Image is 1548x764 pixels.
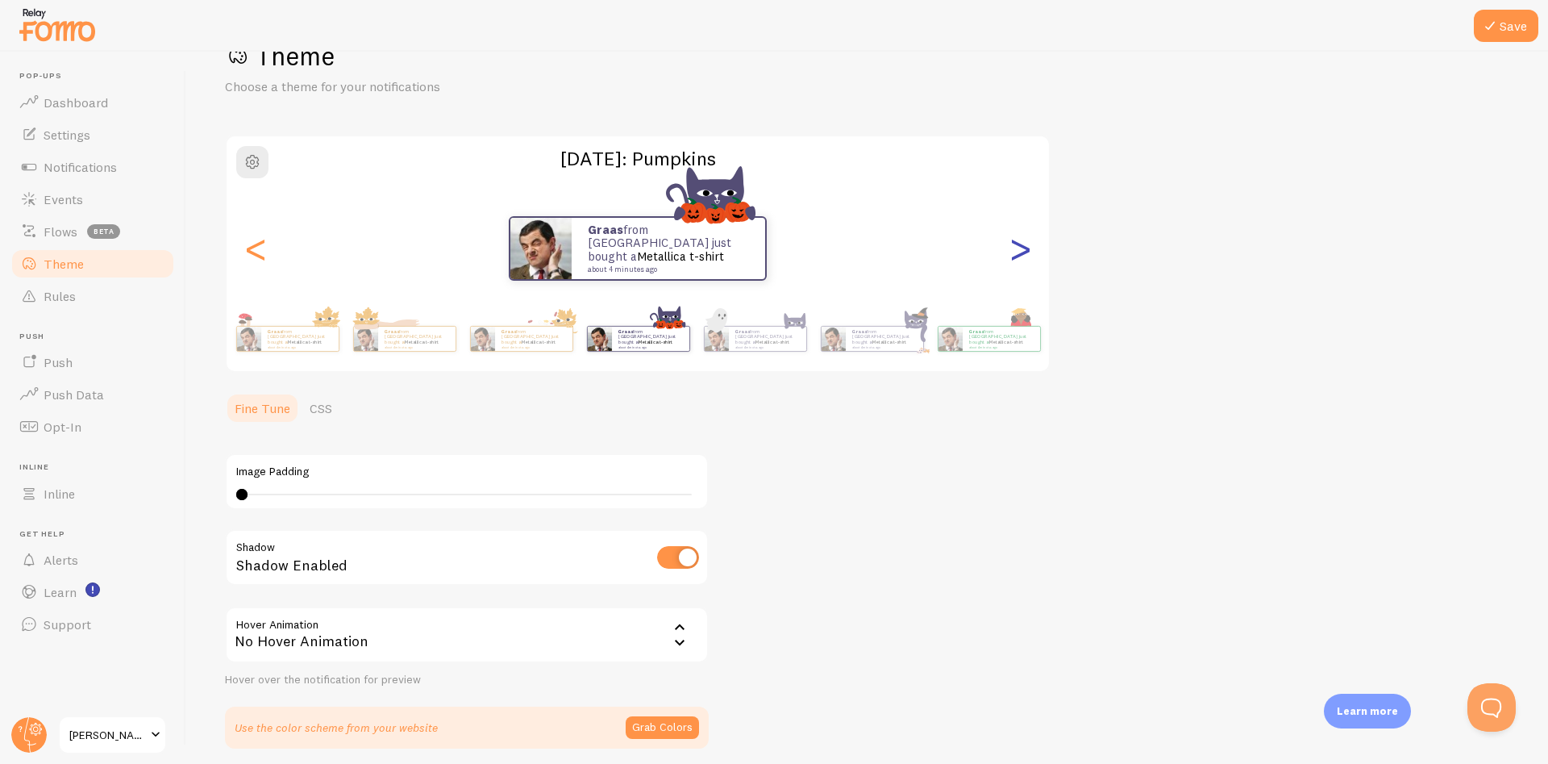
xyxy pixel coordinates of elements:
[44,288,76,304] span: Rules
[852,328,917,349] p: from [GEOGRAPHIC_DATA] just bought a
[10,151,176,183] a: Notifications
[852,345,915,349] small: about 4 minutes ago
[510,218,572,279] img: Fomo
[521,339,556,345] a: Metallica t-shirt
[10,478,176,510] a: Inline
[626,716,699,739] button: Grab Colors
[470,327,494,351] img: Fomo
[19,71,176,81] span: Pop-ups
[10,576,176,608] a: Learn
[385,328,449,349] p: from [GEOGRAPHIC_DATA] just bought a
[236,327,260,351] img: Fomo
[227,146,1049,171] h2: [DATE]: Pumpkins
[704,327,728,351] img: Fomo
[44,419,81,435] span: Opt-In
[225,40,1509,73] h1: Theme
[58,716,167,754] a: [PERSON_NAME] By PNG
[44,552,78,568] span: Alerts
[17,4,98,45] img: fomo-relay-logo-orange.svg
[44,256,84,272] span: Theme
[44,354,73,370] span: Push
[10,183,176,215] a: Events
[735,328,750,335] strong: Graas
[637,248,724,264] a: Metallica t-shirt
[10,411,176,443] a: Opt-In
[44,127,90,143] span: Settings
[969,328,984,335] strong: Graas
[638,339,672,345] a: Metallica t-shirt
[1010,190,1030,307] div: Next slide
[44,386,104,403] span: Push Data
[225,607,709,663] div: No Hover Animation
[69,725,146,745] span: [PERSON_NAME] By PNG
[19,529,176,540] span: Get Help
[385,345,447,349] small: about 4 minutes ago
[44,223,77,240] span: Flows
[938,327,962,351] img: Fomo
[225,392,300,424] a: Fine Tune
[19,462,176,473] span: Inline
[988,339,1023,345] a: Metallica t-shirt
[10,248,176,280] a: Theme
[225,529,709,588] div: Shadow Enabled
[10,378,176,411] a: Push Data
[969,345,1032,349] small: about 4 minutes ago
[246,190,265,307] div: Previous slide
[300,392,342,424] a: CSS
[618,328,683,349] p: from [GEOGRAPHIC_DATA] just bought a
[10,608,176,641] a: Support
[87,224,120,239] span: beta
[85,582,100,597] svg: <p>Watch New Feature Tutorials!</p>
[268,328,282,335] strong: Graas
[235,720,438,736] p: Use the color scheme from your website
[501,345,564,349] small: about 4 minutes ago
[618,345,681,349] small: about 4 minutes ago
[404,339,439,345] a: Metallica t-shirt
[385,328,399,335] strong: Graas
[10,215,176,248] a: Flows beta
[268,345,331,349] small: about 4 minutes ago
[588,222,623,237] strong: Graas
[1324,694,1411,729] div: Learn more
[735,345,798,349] small: about 4 minutes ago
[19,332,176,342] span: Push
[852,328,867,335] strong: Graas
[1467,683,1516,732] iframe: Help Scout Beacon - Open
[588,223,749,273] p: from [GEOGRAPHIC_DATA] just bought a
[587,327,611,351] img: Fomo
[225,673,709,687] div: Hover over the notification for preview
[755,339,789,345] a: Metallica t-shirt
[501,328,516,335] strong: Graas
[44,616,91,632] span: Support
[44,584,77,600] span: Learn
[10,346,176,378] a: Push
[44,94,108,111] span: Dashboard
[588,265,744,273] small: about 4 minutes ago
[44,159,117,175] span: Notifications
[10,86,176,119] a: Dashboard
[618,328,633,335] strong: Graas
[287,339,322,345] a: Metallica t-shirt
[969,328,1034,349] p: from [GEOGRAPHIC_DATA] just bought a
[353,327,377,351] img: Fomo
[268,328,332,349] p: from [GEOGRAPHIC_DATA] just bought a
[1337,703,1398,719] p: Learn more
[501,328,566,349] p: from [GEOGRAPHIC_DATA] just bought a
[44,486,75,502] span: Inline
[735,328,800,349] p: from [GEOGRAPHIC_DATA] just bought a
[10,544,176,576] a: Alerts
[821,327,845,351] img: Fomo
[236,465,697,479] label: Image Padding
[225,77,612,96] p: Choose a theme for your notifications
[872,339,906,345] a: Metallica t-shirt
[10,280,176,312] a: Rules
[44,191,83,207] span: Events
[10,119,176,151] a: Settings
